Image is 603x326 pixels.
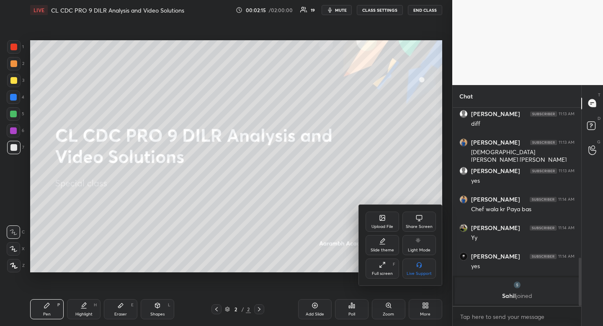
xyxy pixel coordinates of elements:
div: Full screen [372,272,393,276]
div: Light Mode [408,248,430,252]
div: Live Support [407,272,432,276]
div: Share Screen [406,225,433,229]
div: Slide theme [371,248,394,252]
div: Upload File [371,225,393,229]
div: F [393,262,395,266]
